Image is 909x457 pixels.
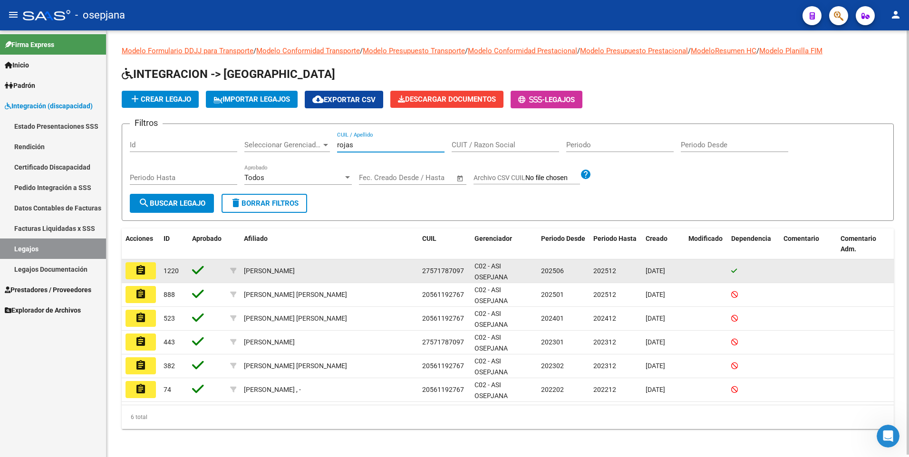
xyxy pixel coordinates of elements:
span: C02 - ASI OSEPJANA [474,357,508,376]
span: Todos [244,173,264,182]
span: 74 [164,386,171,393]
div: [PERSON_NAME] [PERSON_NAME] [244,289,347,300]
span: [DATE] [646,362,665,370]
span: IMPORTAR LEGAJOS [213,95,290,104]
datatable-header-cell: Aprobado [188,228,226,260]
span: Periodo Desde [541,235,585,242]
span: - [518,95,545,104]
span: 202412 [593,314,616,322]
mat-icon: add [129,93,141,105]
span: INTEGRACION -> [GEOGRAPHIC_DATA] [122,67,335,81]
datatable-header-cell: Modificado [685,228,727,260]
mat-icon: assignment [135,312,146,324]
span: 202312 [593,362,616,370]
span: 20561192767 [422,291,464,298]
span: 20561192767 [422,386,464,393]
button: Exportar CSV [305,91,383,108]
span: 27571787097 [422,267,464,275]
datatable-header-cell: Dependencia [727,228,780,260]
a: Modelo Presupuesto Prestacional [580,47,688,55]
span: Afiliado [244,235,268,242]
span: ID [164,235,170,242]
span: C02 - ASI OSEPJANA [474,262,508,281]
span: 382 [164,362,175,370]
span: 443 [164,338,175,346]
span: C02 - ASI OSEPJANA [474,381,508,400]
div: [PERSON_NAME] [PERSON_NAME] [244,313,347,324]
mat-icon: assignment [135,336,146,347]
span: C02 - ASI OSEPJANA [474,333,508,352]
span: Prestadores / Proveedores [5,285,91,295]
span: Dependencia [731,235,771,242]
span: Exportar CSV [312,95,376,104]
mat-icon: search [138,197,150,209]
span: Aprobado [192,235,222,242]
button: Buscar Legajo [130,194,214,213]
span: Archivo CSV CUIL [474,174,525,181]
span: Descargar Documentos [398,95,496,104]
mat-icon: person [890,9,901,20]
span: 202512 [593,267,616,275]
span: 202301 [541,338,564,346]
mat-icon: cloud_download [312,94,324,105]
span: 202302 [541,362,564,370]
datatable-header-cell: Creado [642,228,685,260]
span: 202401 [541,314,564,322]
a: Modelo Conformidad Prestacional [468,47,577,55]
iframe: Intercom live chat [877,425,899,447]
button: -Legajos [511,91,582,108]
span: Seleccionar Gerenciador [244,141,321,149]
span: Inicio [5,60,29,70]
span: Integración (discapacidad) [5,101,93,111]
span: 20561192767 [422,362,464,370]
datatable-header-cell: Comentario Adm. [837,228,894,260]
span: Comentario Adm. [841,235,876,253]
span: 523 [164,314,175,322]
mat-icon: assignment [135,288,146,300]
datatable-header-cell: Afiliado [240,228,418,260]
span: [DATE] [646,314,665,322]
span: 202312 [593,338,616,346]
span: 202512 [593,291,616,298]
h3: Filtros [130,116,163,130]
mat-icon: assignment [135,265,146,276]
button: Descargar Documentos [390,91,503,108]
datatable-header-cell: Periodo Desde [537,228,590,260]
a: Modelo Planilla FIM [759,47,822,55]
span: Periodo Hasta [593,235,637,242]
a: Modelo Conformidad Transporte [256,47,360,55]
span: Explorador de Archivos [5,305,81,315]
button: Crear Legajo [122,91,199,108]
a: ModeloResumen HC [691,47,756,55]
datatable-header-cell: CUIL [418,228,471,260]
mat-icon: assignment [135,360,146,371]
datatable-header-cell: Acciones [122,228,160,260]
input: Fecha fin [406,173,452,182]
span: Firma Express [5,39,54,50]
span: Padrón [5,80,35,91]
input: Archivo CSV CUIL [525,174,580,182]
div: [PERSON_NAME] [PERSON_NAME] [244,361,347,371]
span: C02 - ASI OSEPJANA [474,286,508,305]
span: Modificado [688,235,723,242]
datatable-header-cell: Periodo Hasta [590,228,642,260]
datatable-header-cell: ID [160,228,188,260]
mat-icon: menu [8,9,19,20]
div: [PERSON_NAME] [244,337,295,348]
span: Crear Legajo [129,95,191,104]
input: Fecha inicio [359,173,397,182]
span: 888 [164,291,175,298]
span: 202212 [593,386,616,393]
a: Modelo Formulario DDJJ para Transporte [122,47,253,55]
span: [DATE] [646,386,665,393]
a: Modelo Presupuesto Transporte [363,47,465,55]
span: - osepjana [75,5,125,26]
mat-icon: help [580,169,591,180]
span: 27571787097 [422,338,464,346]
span: 202501 [541,291,564,298]
span: C02 - ASI OSEPJANA [474,310,508,328]
span: 202506 [541,267,564,275]
span: Gerenciador [474,235,512,242]
datatable-header-cell: Gerenciador [471,228,537,260]
button: IMPORTAR LEGAJOS [206,91,298,108]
